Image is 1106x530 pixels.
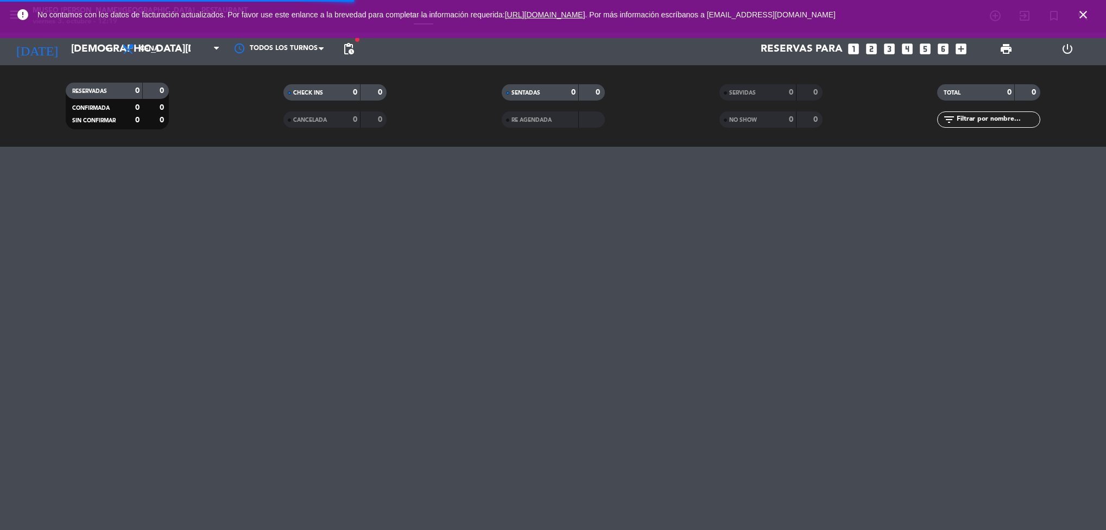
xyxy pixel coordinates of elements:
span: Reservas para [761,43,843,55]
strong: 0 [1007,89,1012,96]
strong: 0 [596,89,602,96]
i: looks_one [846,42,861,56]
strong: 0 [135,116,140,124]
i: filter_list [943,113,956,126]
i: arrow_drop_down [101,42,114,55]
span: No contamos con los datos de facturación actualizados. Por favor use este enlance a la brevedad p... [37,10,836,19]
strong: 0 [160,116,166,124]
span: CANCELADA [293,117,327,123]
span: RE AGENDADA [511,117,552,123]
i: close [1077,8,1090,21]
span: fiber_manual_record [354,36,361,43]
span: SENTADAS [511,90,540,96]
i: power_settings_new [1061,42,1074,55]
i: looks_3 [882,42,896,56]
i: error [16,8,29,21]
input: Filtrar por nombre... [956,114,1040,126]
span: CONFIRMADA [72,105,110,111]
strong: 0 [135,87,140,95]
strong: 0 [378,116,384,123]
strong: 0 [789,89,793,96]
i: add_box [954,42,968,56]
i: [DATE] [8,37,66,61]
span: SERVIDAS [729,90,756,96]
span: print [1000,42,1013,55]
strong: 0 [353,89,357,96]
span: Cena [140,45,159,53]
strong: 0 [813,116,820,123]
div: LOG OUT [1037,33,1098,65]
strong: 0 [813,89,820,96]
strong: 0 [789,116,793,123]
i: looks_5 [918,42,932,56]
span: NO SHOW [729,117,757,123]
strong: 0 [160,104,166,111]
a: [URL][DOMAIN_NAME] [505,10,585,19]
span: CHECK INS [293,90,323,96]
strong: 0 [1032,89,1038,96]
strong: 0 [160,87,166,95]
span: SIN CONFIRMAR [72,118,116,123]
a: . Por más información escríbanos a [EMAIL_ADDRESS][DOMAIN_NAME] [585,10,836,19]
span: RESERVADAS [72,89,107,94]
strong: 0 [353,116,357,123]
strong: 0 [378,89,384,96]
i: looks_4 [900,42,914,56]
strong: 0 [135,104,140,111]
strong: 0 [571,89,576,96]
i: looks_two [864,42,879,56]
i: looks_6 [936,42,950,56]
span: TOTAL [944,90,960,96]
span: pending_actions [342,42,355,55]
